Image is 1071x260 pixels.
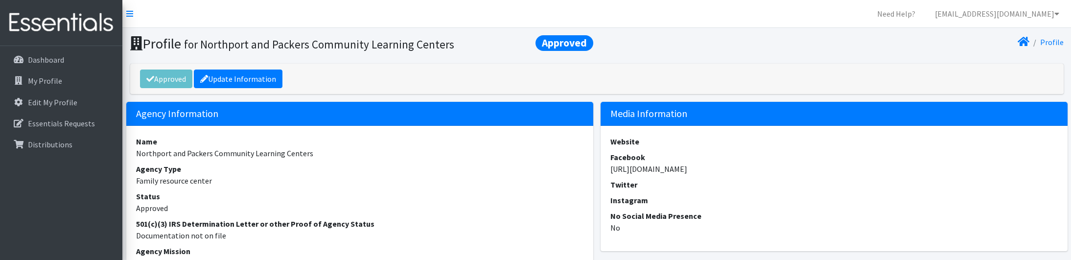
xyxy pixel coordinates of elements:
p: Edit My Profile [28,97,77,107]
dt: Agency Mission [136,245,583,257]
a: Distributions [4,135,118,154]
p: Dashboard [28,55,64,65]
dt: Name [136,136,583,147]
dt: Facebook [610,151,1058,163]
p: Distributions [28,140,72,149]
dd: Family resource center [136,175,583,187]
a: Need Help? [869,4,923,24]
dt: 501(c)(3) IRS Determination Letter or other Proof of Agency Status [136,218,583,230]
p: My Profile [28,76,62,86]
a: Profile [1040,37,1064,47]
small: for Northport and Packers Community Learning Centers [184,37,454,51]
dt: Agency Type [136,163,583,175]
a: Dashboard [4,50,118,70]
dd: No [610,222,1058,234]
a: My Profile [4,71,118,91]
dd: Northport and Packers Community Learning Centers [136,147,583,159]
dt: Twitter [610,179,1058,190]
dt: No Social Media Presence [610,210,1058,222]
span: Approved [535,35,593,51]
h5: Media Information [601,102,1068,126]
p: Essentials Requests [28,118,95,128]
a: [EMAIL_ADDRESS][DOMAIN_NAME] [927,4,1067,24]
dd: [URL][DOMAIN_NAME] [610,163,1058,175]
h1: Profile [130,35,593,52]
dd: Approved [136,202,583,214]
h5: Agency Information [126,102,593,126]
dd: Documentation not on file [136,230,583,241]
a: Edit My Profile [4,93,118,112]
a: Essentials Requests [4,114,118,133]
dt: Status [136,190,583,202]
a: Update Information [194,70,282,88]
img: HumanEssentials [4,6,118,39]
dt: Website [610,136,1058,147]
dt: Instagram [610,194,1058,206]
